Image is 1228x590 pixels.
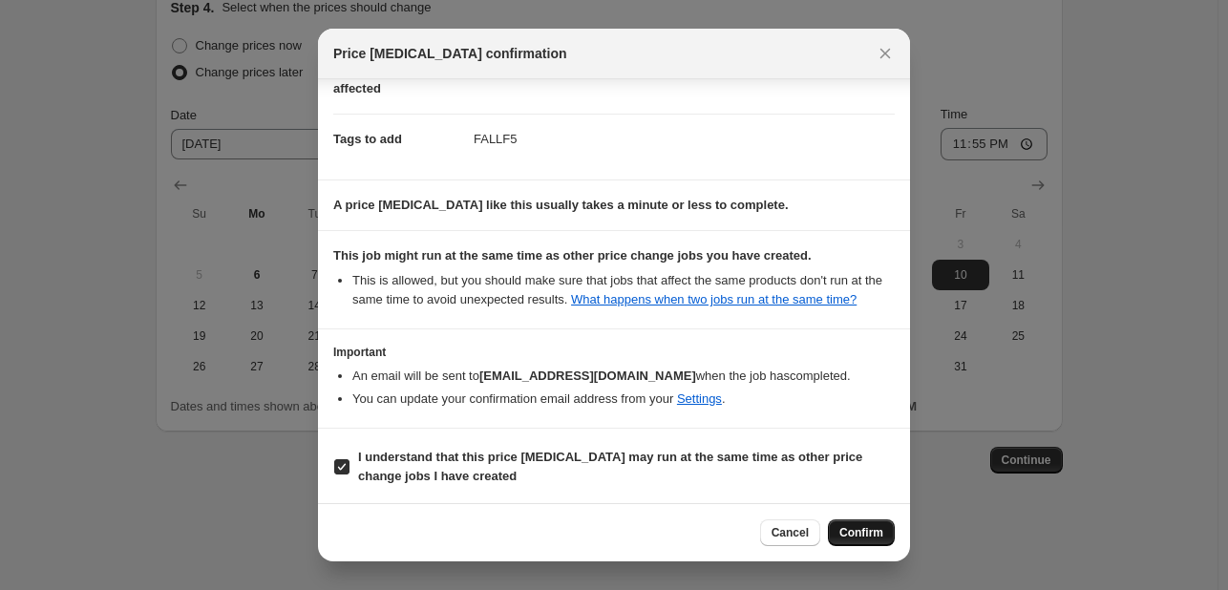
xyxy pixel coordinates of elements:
h3: Important [333,345,895,360]
a: Settings [677,391,722,406]
dd: FALLF5 [474,114,895,164]
b: [EMAIL_ADDRESS][DOMAIN_NAME] [479,369,696,383]
li: This is allowed, but you should make sure that jobs that affect the same products don ' t run at ... [352,271,895,309]
span: Price [MEDICAL_DATA] confirmation [333,44,567,63]
b: A price [MEDICAL_DATA] like this usually takes a minute or less to complete. [333,198,789,212]
li: An email will be sent to when the job has completed . [352,367,895,386]
b: This job might run at the same time as other price change jobs you have created. [333,248,812,263]
li: You can update your confirmation email address from your . [352,390,895,409]
span: Cancel [772,525,809,540]
button: Close [872,40,899,67]
a: What happens when two jobs run at the same time? [571,292,857,306]
button: Confirm [828,519,895,546]
b: I understand that this price [MEDICAL_DATA] may run at the same time as other price change jobs I... [358,450,862,483]
span: Confirm [839,525,883,540]
span: Tags to add [333,132,402,146]
button: Cancel [760,519,820,546]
